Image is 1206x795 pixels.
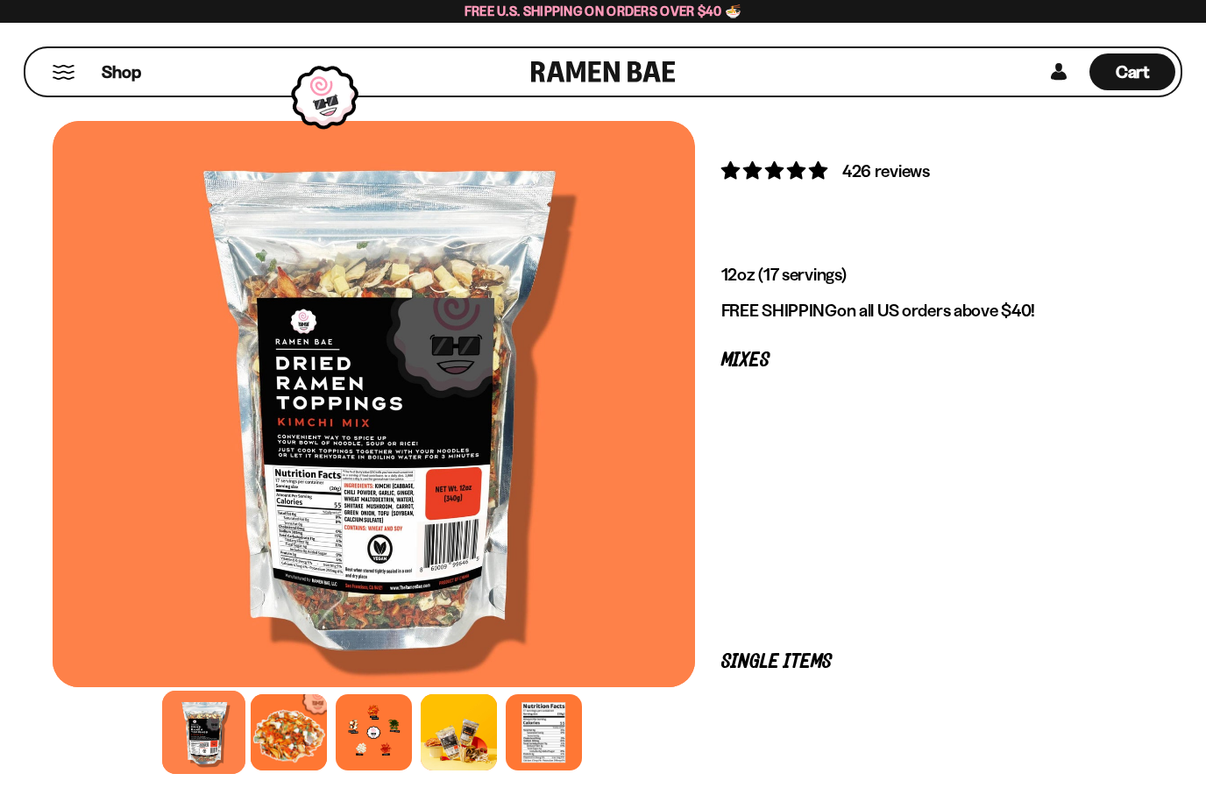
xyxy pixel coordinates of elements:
[1089,48,1175,96] div: Cart
[721,160,831,181] span: 4.76 stars
[721,300,837,321] strong: FREE SHIPPING
[102,60,141,84] span: Shop
[52,65,75,80] button: Mobile Menu Trigger
[721,264,1127,286] p: 12oz (17 servings)
[721,300,1127,322] p: on all US orders above $40!
[721,352,1127,369] p: Mixes
[465,3,742,19] span: Free U.S. Shipping on Orders over $40 🍜
[1116,61,1150,82] span: Cart
[842,160,930,181] span: 426 reviews
[721,654,1127,671] p: Single Items
[102,53,141,90] a: Shop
